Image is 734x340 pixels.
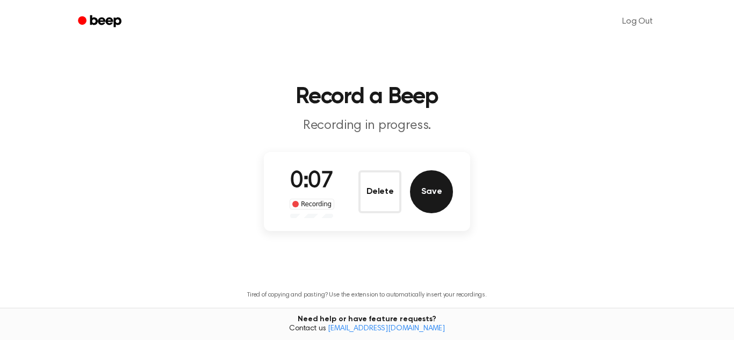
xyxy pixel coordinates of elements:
a: Log Out [611,9,664,34]
a: Beep [70,11,131,32]
span: Contact us [6,324,728,334]
button: Delete Audio Record [358,170,401,213]
button: Save Audio Record [410,170,453,213]
span: 0:07 [290,170,333,193]
h1: Record a Beep [92,86,642,108]
p: Tired of copying and pasting? Use the extension to automatically insert your recordings. [247,291,487,299]
p: Recording in progress. [161,117,573,135]
a: [EMAIL_ADDRESS][DOMAIN_NAME] [328,325,445,332]
div: Recording [290,199,334,209]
